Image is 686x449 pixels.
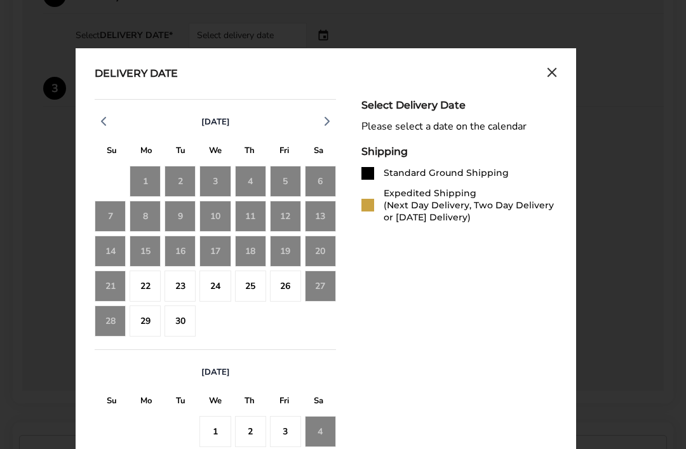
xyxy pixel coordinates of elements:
[164,142,198,162] div: T
[361,99,557,111] div: Select Delivery Date
[95,142,129,162] div: S
[267,142,301,162] div: F
[361,121,557,133] div: Please select a date on the calendar
[267,392,301,412] div: F
[384,167,509,179] div: Standard Ground Shipping
[547,67,557,81] button: Close calendar
[164,392,198,412] div: T
[302,142,336,162] div: S
[196,366,235,378] button: [DATE]
[198,142,232,162] div: W
[232,142,267,162] div: T
[302,392,336,412] div: S
[201,116,230,128] span: [DATE]
[196,116,235,128] button: [DATE]
[361,145,557,157] div: Shipping
[232,392,267,412] div: T
[95,392,129,412] div: S
[384,187,557,224] div: Expedited Shipping (Next Day Delivery, Two Day Delivery or [DATE] Delivery)
[129,142,163,162] div: M
[129,392,163,412] div: M
[201,366,230,378] span: [DATE]
[95,67,178,81] div: Delivery Date
[198,392,232,412] div: W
